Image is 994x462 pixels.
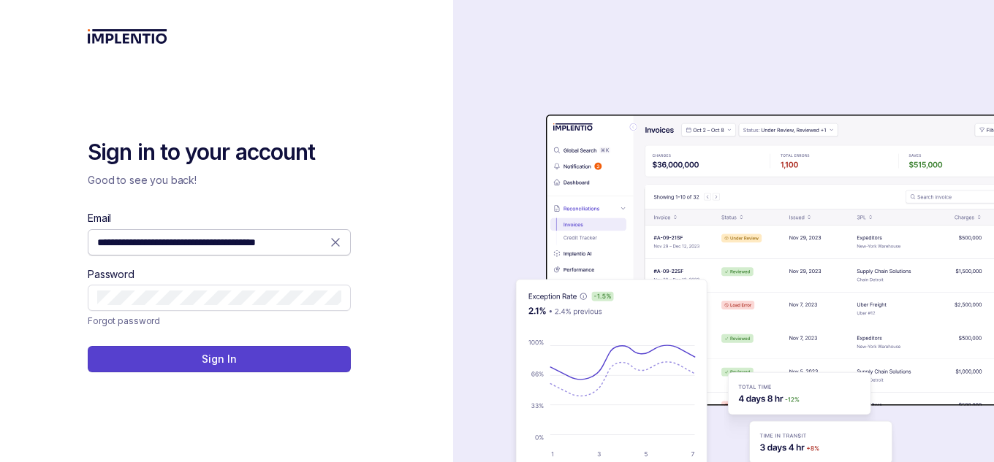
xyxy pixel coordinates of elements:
[88,346,351,372] button: Sign In
[88,173,351,188] p: Good to see you back!
[88,314,160,328] a: Link Forgot password
[88,29,167,44] img: logo
[88,267,134,282] label: Password
[88,138,351,167] h2: Sign in to your account
[88,314,160,328] p: Forgot password
[202,352,236,366] p: Sign In
[88,211,111,226] label: Email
